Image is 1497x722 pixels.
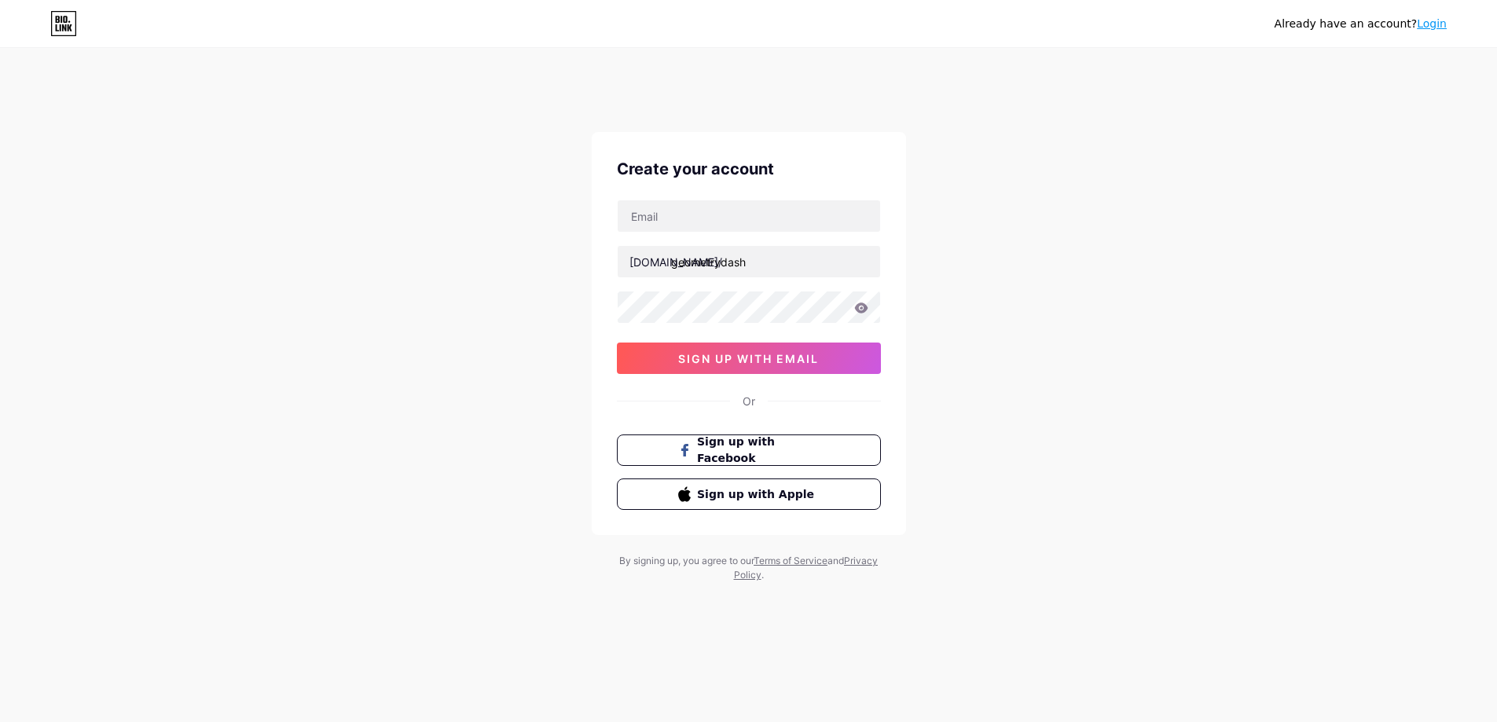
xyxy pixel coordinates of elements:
div: Or [743,393,755,409]
a: Login [1417,17,1447,30]
span: Sign up with Apple [697,486,819,503]
span: sign up with email [678,352,819,365]
input: Email [618,200,880,232]
div: [DOMAIN_NAME]/ [629,254,722,270]
a: Terms of Service [754,555,827,566]
div: Already have an account? [1275,16,1447,32]
input: username [618,246,880,277]
span: Sign up with Facebook [697,434,819,467]
button: sign up with email [617,343,881,374]
button: Sign up with Apple [617,478,881,510]
div: Create your account [617,157,881,181]
div: By signing up, you agree to our and . [615,554,882,582]
button: Sign up with Facebook [617,434,881,466]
